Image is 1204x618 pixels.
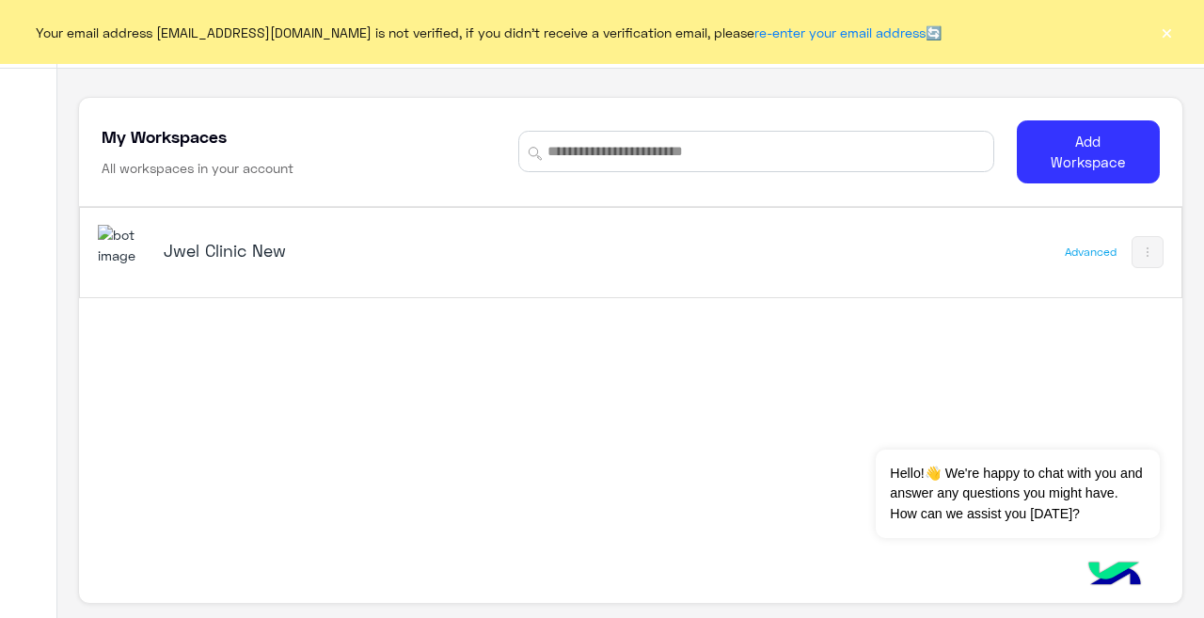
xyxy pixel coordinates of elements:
[36,23,942,42] span: Your email address [EMAIL_ADDRESS][DOMAIN_NAME] is not verified, if you didn't receive a verifica...
[1065,245,1117,260] div: Advanced
[1017,120,1160,183] button: Add Workspace
[754,24,926,40] a: re-enter your email address
[1082,543,1148,609] img: hulul-logo.png
[98,225,149,265] img: 177882628735456
[1157,23,1176,41] button: ×
[164,239,547,261] h5: Jwel Clinic New
[102,125,227,148] h5: My Workspaces
[876,450,1159,538] span: Hello!👋 We're happy to chat with you and answer any questions you might have. How can we assist y...
[102,159,293,178] h6: All workspaces in your account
